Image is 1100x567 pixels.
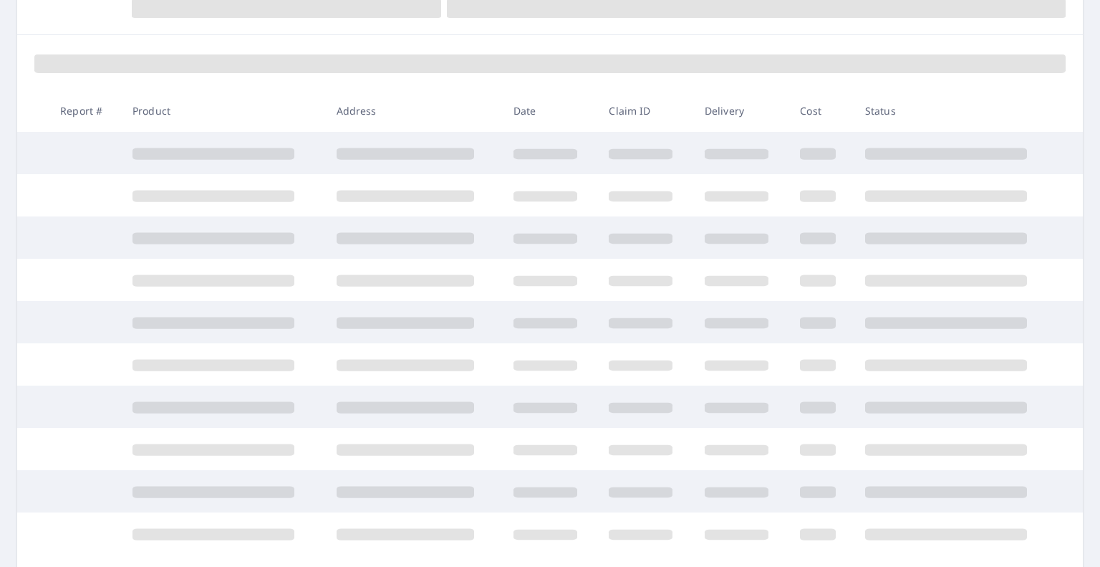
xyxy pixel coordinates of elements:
th: Claim ID [597,90,693,132]
th: Date [502,90,597,132]
th: Address [325,90,502,132]
th: Status [854,90,1058,132]
th: Delivery [693,90,788,132]
th: Product [121,90,325,132]
th: Cost [788,90,854,132]
th: Report # [49,90,121,132]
